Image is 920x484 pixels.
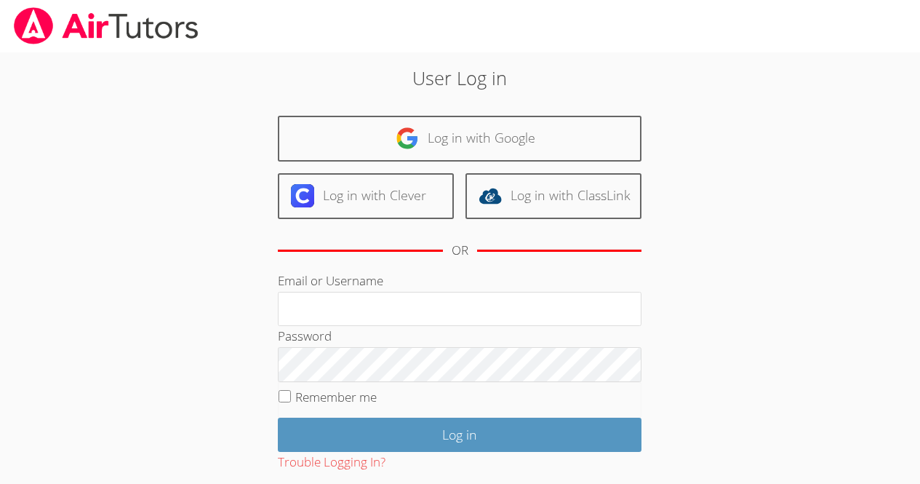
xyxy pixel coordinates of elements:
a: Log in with ClassLink [465,173,641,219]
img: airtutors_banner-c4298cdbf04f3fff15de1276eac7730deb9818008684d7c2e4769d2f7ddbe033.png [12,7,200,44]
div: OR [452,240,468,261]
button: Trouble Logging In? [278,452,385,473]
h2: User Log in [212,64,708,92]
a: Log in with Google [278,116,641,162]
label: Email or Username [278,272,383,289]
a: Log in with Clever [278,173,454,219]
img: google-logo-50288ca7cdecda66e5e0955fdab243c47b7ad437acaf1139b6f446037453330a.svg [396,127,419,150]
img: clever-logo-6eab21bc6e7a338710f1a6ff85c0baf02591cd810cc4098c63d3a4b26e2feb20.svg [291,184,314,207]
label: Password [278,328,332,344]
label: Remember me [295,389,377,405]
input: Log in [278,418,641,452]
img: classlink-logo-d6bb404cc1216ec64c9a2012d9dc4662098be43eaf13dc465df04b49fa7ab582.svg [479,184,502,207]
